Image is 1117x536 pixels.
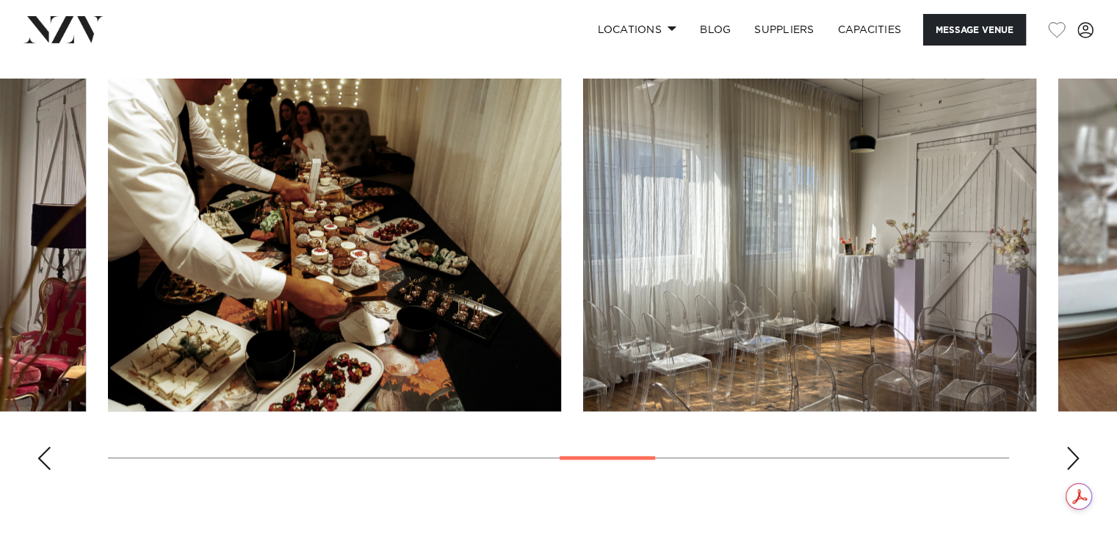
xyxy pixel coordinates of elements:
a: SUPPLIERS [742,14,825,46]
swiper-slide: 11 / 18 [583,79,1036,411]
a: BLOG [688,14,742,46]
img: nzv-logo.png [24,16,104,43]
a: Capacities [826,14,914,46]
button: Message Venue [923,14,1026,46]
swiper-slide: 10 / 18 [108,79,561,411]
a: Locations [585,14,688,46]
